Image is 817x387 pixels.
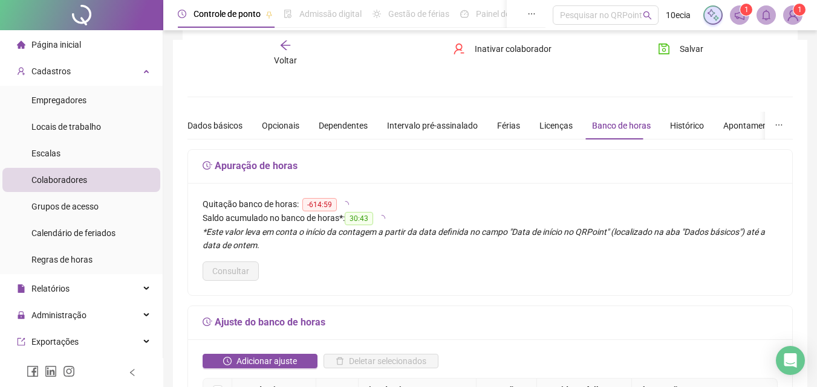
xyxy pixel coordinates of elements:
span: Escalas [31,149,60,158]
button: Adicionar ajuste [203,354,317,368]
span: Locais de trabalho [31,122,101,132]
em: *Este valor leva em conta o início da contagem a partir da data definida no campo "Data de início... [203,227,765,250]
span: file [17,284,25,293]
button: Inativar colaborador [444,39,561,59]
span: sun [373,10,381,18]
span: arrow-left [279,39,291,51]
span: field-time [203,161,212,170]
h5: Ajuste do banco de horas [203,315,778,330]
span: -614:59 [302,198,337,211]
span: file-done [284,10,292,18]
div: Histórico [670,119,704,132]
div: Open Intercom Messenger [776,346,805,375]
span: Controle de ponto [194,9,261,19]
span: home [17,40,25,49]
sup: 1 [740,4,752,16]
span: Gestão de férias [388,9,449,19]
span: 30:43 [345,212,373,225]
span: loading [341,200,349,208]
span: Exportações [31,337,79,347]
span: Salvar [680,42,703,56]
span: linkedin [45,365,57,377]
sup: Atualize o seu contato no menu Meus Dados [793,4,806,16]
span: Saldo acumulado no banco de horas [203,213,339,223]
span: left [128,368,137,377]
span: Regras de horas [31,255,93,264]
span: clock-circle [223,357,232,365]
span: user-add [17,67,25,75]
span: 1 [798,5,802,14]
button: Consultar [203,261,259,281]
span: loading [377,214,385,222]
button: ellipsis [765,112,793,139]
span: dashboard [460,10,469,18]
span: bell [761,10,772,21]
span: Painel do DP [476,9,523,19]
button: Deletar selecionados [324,354,438,368]
img: sparkle-icon.fc2bf0ac1784a2077858766a79e2daf3.svg [706,8,720,22]
span: facebook [27,365,39,377]
div: Dependentes [319,119,368,132]
span: notification [734,10,745,21]
span: instagram [63,365,75,377]
span: save [658,43,670,55]
h5: Apuração de horas [203,159,778,173]
span: Colaboradores [31,175,87,185]
span: Empregadores [31,95,86,105]
div: Intervalo pré-assinalado [387,119,478,132]
div: Licenças [539,119,573,132]
span: ellipsis [527,10,536,18]
span: ellipsis [775,121,783,129]
span: Calendário de feriados [31,228,116,238]
span: Grupos de acesso [31,202,99,211]
span: pushpin [265,11,273,18]
button: Salvar [649,39,712,59]
span: Quitação banco de horas: [203,199,299,209]
span: 1 [744,5,749,14]
div: Banco de horas [592,119,651,132]
span: Relatórios [31,284,70,293]
img: 73963 [784,6,802,24]
span: 10ecia [666,8,691,22]
div: Dados básicos [187,119,242,132]
span: Administração [31,310,86,320]
span: user-delete [453,43,465,55]
span: search [643,11,652,20]
span: lock [17,311,25,319]
div: Férias [497,119,520,132]
span: Cadastros [31,66,71,76]
div: Apontamentos [723,119,780,132]
div: : [203,211,778,225]
span: Voltar [274,56,297,65]
div: Opcionais [262,119,299,132]
span: Admissão digital [299,9,362,19]
span: Página inicial [31,40,81,50]
span: clock-circle [178,10,186,18]
span: Inativar colaborador [475,42,552,56]
span: Adicionar ajuste [236,354,297,368]
span: export [17,337,25,346]
span: field-time [203,317,212,327]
